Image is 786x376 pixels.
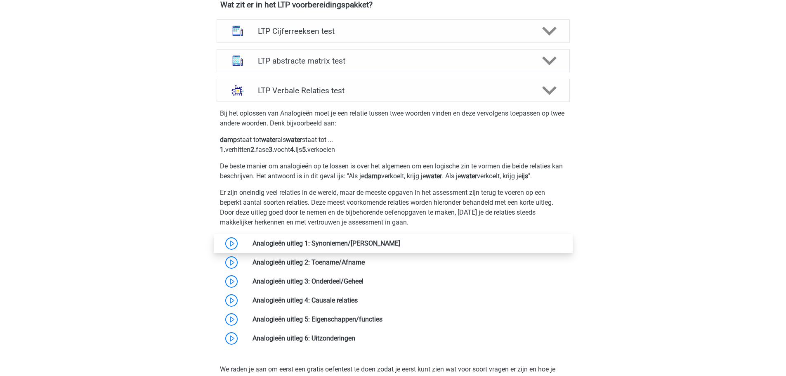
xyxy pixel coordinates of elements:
img: abstracte matrices [227,50,248,71]
h4: LTP Cijferreeksen test [258,26,528,36]
p: Er zijn oneindig veel relaties in de wereld, maar de meeste opgaven in het assessment zijn terug ... [220,188,566,227]
h4: LTP abstracte matrix test [258,56,528,66]
img: analogieen [227,80,248,101]
b: 2. [250,146,256,154]
a: cijferreeksen LTP Cijferreeksen test [213,19,573,43]
h4: LTP Verbale Relaties test [258,86,528,95]
b: ijs [522,172,528,180]
a: analogieen LTP Verbale Relaties test [213,79,573,102]
a: abstracte matrices LTP abstracte matrix test [213,49,573,72]
div: Analogieën uitleg 5: Eigenschappen/functies [246,315,569,324]
b: 3. [269,146,274,154]
div: Analogieën uitleg 6: Uitzonderingen [246,333,569,343]
div: Analogieën uitleg 3: Onderdeel/Geheel [246,277,569,286]
img: cijferreeksen [227,20,248,42]
b: water [286,136,302,144]
b: 5. [302,146,307,154]
p: De beste manier om analogieën op te lossen is over het algemeen om een logische zin te vormen die... [220,161,566,181]
b: water [461,172,477,180]
b: 4. [290,146,295,154]
b: water [261,136,277,144]
b: damp [220,136,237,144]
div: Analogieën uitleg 4: Causale relaties [246,296,569,305]
b: damp [364,172,381,180]
p: staat tot als staat tot ... verhitten fase vocht ijs verkoelen [220,135,566,155]
div: Analogieën uitleg 1: Synoniemen/[PERSON_NAME] [246,239,569,248]
div: Analogieën uitleg 2: Toename/Afname [246,258,569,267]
b: water [426,172,442,180]
p: Bij het oplossen van Analogieën moet je een relatie tussen twee woorden vinden en deze vervolgens... [220,109,566,128]
b: 1. [220,146,225,154]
